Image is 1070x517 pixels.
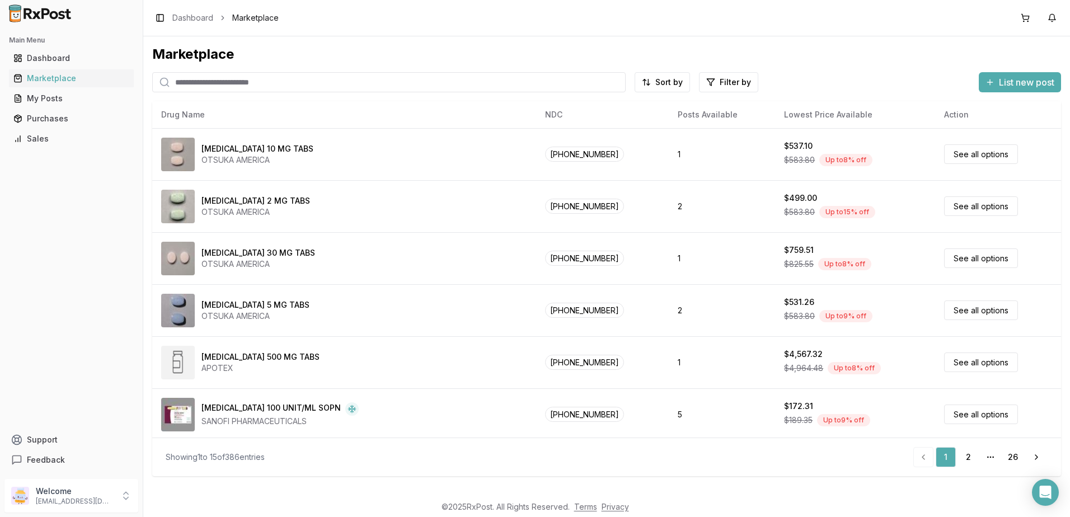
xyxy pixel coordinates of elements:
a: See all options [944,196,1018,216]
th: Posts Available [669,101,775,128]
div: Up to 15 % off [819,206,875,218]
span: Marketplace [232,12,279,23]
div: [MEDICAL_DATA] 5 MG TABS [201,299,309,311]
a: 1 [936,447,956,467]
img: Abilify 2 MG TABS [161,190,195,223]
div: [MEDICAL_DATA] 10 MG TABS [201,143,313,154]
a: Marketplace [9,68,134,88]
span: Filter by [720,77,751,88]
div: $531.26 [784,297,814,308]
span: List new post [999,76,1054,89]
div: [MEDICAL_DATA] 30 MG TABS [201,247,315,258]
td: 5 [669,388,775,440]
div: APOTEX [201,363,320,374]
div: $759.51 [784,245,814,256]
th: Lowest Price Available [775,101,935,128]
img: Abilify 30 MG TABS [161,242,195,275]
div: OTSUKA AMERICA [201,206,310,218]
button: Marketplace [4,69,138,87]
div: Marketplace [152,45,1061,63]
div: Showing 1 to 15 of 386 entries [166,452,265,463]
div: $172.31 [784,401,813,412]
button: Sales [4,130,138,148]
td: 1 [669,336,775,388]
a: Dashboard [9,48,134,68]
div: OTSUKA AMERICA [201,258,315,270]
img: RxPost Logo [4,4,76,22]
span: $825.55 [784,258,814,270]
nav: pagination [913,447,1048,467]
span: Feedback [27,454,65,466]
a: My Posts [9,88,134,109]
a: See all options [944,405,1018,424]
div: My Posts [13,93,129,104]
a: See all options [944,300,1018,320]
a: Purchases [9,109,134,129]
span: [PHONE_NUMBER] [545,147,624,162]
p: [EMAIL_ADDRESS][DOMAIN_NAME] [36,497,114,506]
a: Terms [574,502,597,511]
div: Dashboard [13,53,129,64]
td: 2 [669,284,775,336]
div: Marketplace [13,73,129,84]
div: $499.00 [784,192,817,204]
div: OTSUKA AMERICA [201,154,313,166]
div: [MEDICAL_DATA] 100 UNIT/ML SOPN [201,402,341,416]
button: Filter by [699,72,758,92]
img: Admelog SoloStar 100 UNIT/ML SOPN [161,398,195,431]
span: [PHONE_NUMBER] [545,407,624,422]
span: $583.80 [784,311,815,322]
td: 1 [669,232,775,284]
a: Go to next page [1025,447,1048,467]
h2: Main Menu [9,36,134,45]
div: SANOFI PHARMACEUTICALS [201,416,359,427]
td: 1 [669,128,775,180]
span: [PHONE_NUMBER] [545,355,624,370]
img: Abilify 10 MG TABS [161,138,195,171]
div: $537.10 [784,140,813,152]
div: Sales [13,133,129,144]
a: See all options [944,352,1018,372]
button: My Posts [4,90,138,107]
a: Privacy [602,502,629,511]
div: Open Intercom Messenger [1032,479,1059,506]
img: User avatar [11,487,29,505]
span: $189.35 [784,415,813,426]
a: 26 [1003,447,1023,467]
th: NDC [536,101,669,128]
span: $583.80 [784,206,815,218]
td: 2 [669,180,775,232]
div: Up to 8 % off [819,154,872,166]
button: Dashboard [4,49,138,67]
a: Dashboard [172,12,213,23]
a: See all options [944,144,1018,164]
nav: breadcrumb [172,12,279,23]
a: Sales [9,129,134,149]
th: Action [935,101,1061,128]
div: $4,567.32 [784,349,823,360]
th: Drug Name [152,101,536,128]
div: [MEDICAL_DATA] 500 MG TABS [201,351,320,363]
button: Feedback [4,450,138,470]
span: [PHONE_NUMBER] [545,251,624,266]
div: Up to 8 % off [828,362,881,374]
button: Sort by [635,72,690,92]
div: Up to 8 % off [818,258,871,270]
span: [PHONE_NUMBER] [545,303,624,318]
p: Welcome [36,486,114,497]
span: [PHONE_NUMBER] [545,199,624,214]
span: $4,964.48 [784,363,823,374]
div: Purchases [13,113,129,124]
span: Sort by [655,77,683,88]
button: List new post [979,72,1061,92]
div: [MEDICAL_DATA] 2 MG TABS [201,195,310,206]
div: OTSUKA AMERICA [201,311,309,322]
button: Purchases [4,110,138,128]
a: List new post [979,78,1061,89]
img: Abilify 5 MG TABS [161,294,195,327]
div: Up to 9 % off [819,310,872,322]
a: See all options [944,248,1018,268]
a: 2 [958,447,978,467]
img: Abiraterone Acetate 500 MG TABS [161,346,195,379]
span: $583.80 [784,154,815,166]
